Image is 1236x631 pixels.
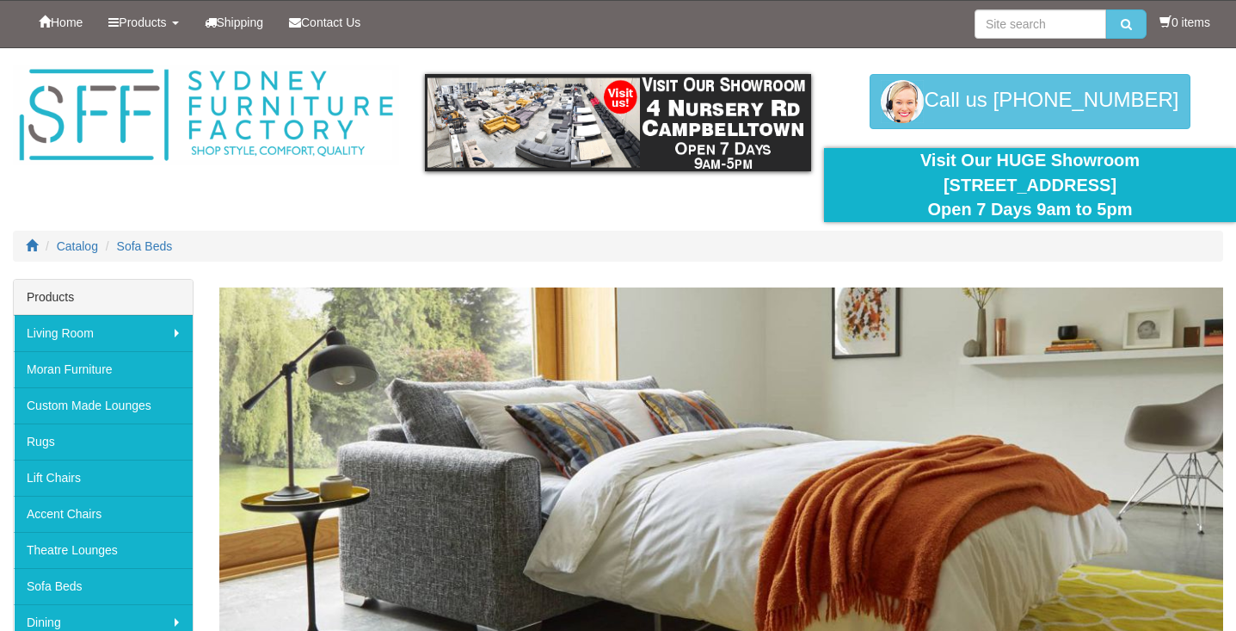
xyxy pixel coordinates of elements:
a: Sofa Beds [14,568,193,604]
a: Contact Us [276,1,373,44]
img: Sydney Furniture Factory [13,65,399,165]
a: Rugs [14,424,193,460]
a: Catalog [57,239,98,253]
span: Products [119,15,166,29]
a: Living Room [14,315,193,351]
a: Sofa Beds [117,239,173,253]
span: Home [51,15,83,29]
input: Site search [975,9,1106,39]
a: Custom Made Lounges [14,387,193,424]
span: Shipping [217,15,264,29]
div: Products [14,280,193,315]
a: Home [26,1,95,44]
a: Lift Chairs [14,460,193,496]
img: showroom.gif [425,74,811,171]
a: Shipping [192,1,277,44]
a: Products [95,1,191,44]
div: Visit Our HUGE Showroom [STREET_ADDRESS] Open 7 Days 9am to 5pm [837,148,1223,222]
a: Accent Chairs [14,496,193,532]
a: Theatre Lounges [14,532,193,568]
span: Contact Us [301,15,360,29]
li: 0 items [1159,14,1210,31]
a: Moran Furniture [14,351,193,387]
